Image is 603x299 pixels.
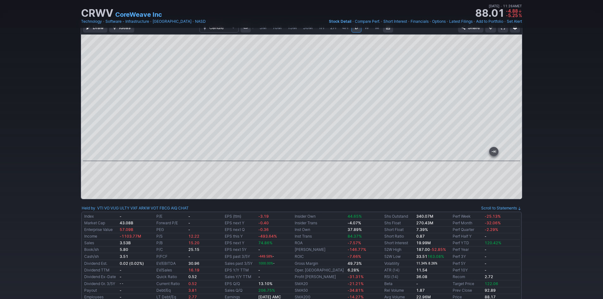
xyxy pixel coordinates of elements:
a: Short Interest [384,240,408,245]
b: - [416,281,418,286]
td: ROA [293,240,346,246]
a: VXF [130,205,138,211]
a: Target Price [453,281,474,286]
td: Sales [83,240,118,246]
span: 15.20 [188,240,199,245]
td: EPS next 5Y [223,246,257,253]
span: 3.81 [188,288,197,293]
b: - [485,254,487,259]
span: 120.42% [485,240,501,245]
b: - [258,268,260,272]
b: 5.80 [120,247,128,252]
td: 52W Low [383,253,415,260]
a: [GEOGRAPHIC_DATA] [153,18,192,25]
b: - [120,274,122,279]
td: Current Ratio [155,280,187,287]
a: Options [432,18,446,25]
b: - [485,247,487,252]
span: 0.52 [188,281,197,286]
b: 3.53B [120,240,131,245]
b: 270.43M [416,221,433,225]
a: 122.06 [485,281,498,286]
td: Forward P/E [155,220,187,227]
span: 44.65% [348,214,362,219]
a: Held by [82,206,95,210]
a: FBCG [160,205,170,211]
td: Perf 3Y [451,253,483,260]
a: 2.72 [485,274,493,279]
td: 52W High [383,246,415,253]
td: EPS (ttm) [223,213,257,220]
a: Add to Portfolio [476,18,503,25]
span: -0.40 [258,221,269,225]
span: Stock Detail [329,19,351,24]
b: - [188,221,190,225]
td: P/B [155,240,187,246]
a: AIQ [171,205,177,211]
span: -7.66% [348,254,361,259]
a: Technology [81,18,102,25]
span: -34.81% [348,288,364,293]
b: - [188,214,190,219]
td: Debt/Eq [155,287,187,294]
span: % [518,13,522,18]
td: Perf Quarter [451,227,483,233]
a: Recom [453,274,465,279]
span: • [150,18,152,25]
b: 3.51 [120,254,128,259]
td: Rel Volume [383,287,415,294]
a: Dividend Gr. 3/5Y [84,281,115,286]
span: -7.57% [348,240,361,245]
span: 163.08% [427,254,444,259]
small: - [258,262,274,265]
a: Stock Detail [329,18,351,25]
span: 16.19 [188,268,199,272]
span: • [504,18,506,25]
b: - [120,268,122,272]
b: 1.87 [416,288,425,293]
span: -146.77% [348,247,366,252]
a: CHAT [178,205,189,211]
b: 37.89% [348,227,362,232]
td: Perf YTD [451,240,483,246]
b: 7.39% [416,227,428,232]
span: • [380,18,383,25]
td: Beta [383,280,415,287]
td: Volatility [383,260,415,267]
td: EV/Sales [155,267,187,274]
td: Gross Margin [293,260,346,267]
td: Book/sh [83,246,118,253]
span: -1103.77M [120,234,141,239]
td: EV/EBITDA [155,260,187,267]
b: 187.00 [416,247,446,252]
td: Shs Float [383,220,415,227]
b: -4.07% [348,221,361,225]
td: Income [83,233,118,240]
a: Set Alert [507,18,522,25]
b: - [485,234,487,239]
a: ARKW [139,205,150,211]
span: 74.86% [258,240,273,245]
td: Oper. [GEOGRAPHIC_DATA] [293,267,346,274]
b: - [188,254,190,259]
b: 340.07M [416,214,433,219]
a: 0.02 (0.02%) [120,261,144,266]
a: Compare Perf. [355,18,380,25]
small: 11.34% 8.26% [416,262,437,265]
b: 25.15 [188,247,199,252]
span: -4.88 [506,8,518,14]
td: ATR (14) [383,267,415,274]
td: Profit [PERSON_NAME] [293,274,346,280]
small: - [258,255,274,258]
b: - [258,274,260,279]
td: Quick Ratio [155,274,187,280]
td: Index [83,213,118,220]
span: -0.36 [258,227,269,232]
span: 1000.00% [258,262,273,265]
span: 12.22 [188,234,199,239]
b: 0.52 [188,274,197,279]
a: VUG [110,205,119,211]
td: SMA50 [293,287,346,294]
td: [PERSON_NAME] [293,246,346,253]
